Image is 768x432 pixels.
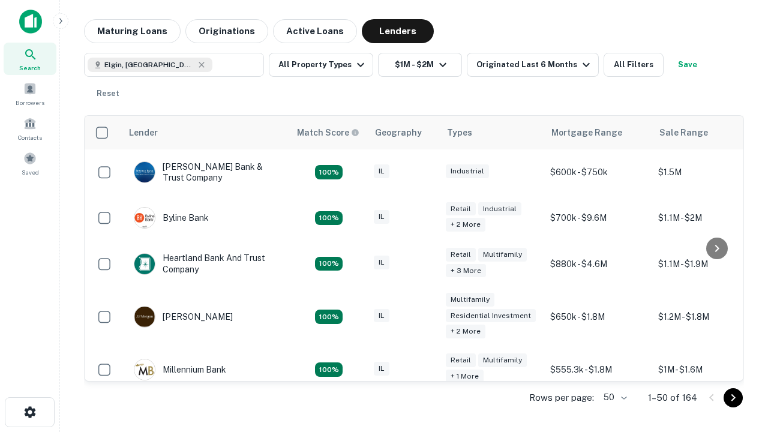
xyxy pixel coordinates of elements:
a: Borrowers [4,77,56,110]
th: Capitalize uses an advanced AI algorithm to match your search with the best lender. The match sco... [290,116,368,149]
div: + 3 more [446,264,486,278]
div: Multifamily [478,353,527,367]
div: Matching Properties: 16, hasApolloMatch: undefined [315,362,343,377]
td: $1M - $1.6M [652,347,760,392]
img: picture [134,208,155,228]
div: [PERSON_NAME] [134,306,233,328]
p: 1–50 of 164 [648,391,697,405]
div: Retail [446,248,476,262]
div: Sale Range [659,125,708,140]
td: $1.5M [652,149,760,195]
th: Sale Range [652,116,760,149]
div: Geography [375,125,422,140]
p: Rows per page: [529,391,594,405]
span: Contacts [18,133,42,142]
button: Originations [185,19,268,43]
button: Lenders [362,19,434,43]
button: Active Loans [273,19,357,43]
td: $880k - $4.6M [544,241,652,286]
th: Lender [122,116,290,149]
div: IL [374,210,389,224]
div: Retail [446,353,476,367]
div: + 2 more [446,218,485,232]
div: Mortgage Range [551,125,622,140]
div: Types [447,125,472,140]
div: IL [374,256,389,269]
h6: Match Score [297,126,357,139]
div: Matching Properties: 24, hasApolloMatch: undefined [315,310,343,324]
div: Industrial [478,202,521,216]
div: Matching Properties: 18, hasApolloMatch: undefined [315,211,343,226]
th: Mortgage Range [544,116,652,149]
div: + 1 more [446,370,484,383]
div: IL [374,164,389,178]
a: Saved [4,147,56,179]
td: $1.1M - $1.9M [652,241,760,286]
div: Residential Investment [446,309,536,323]
td: $1.2M - $1.8M [652,287,760,347]
img: picture [134,162,155,182]
span: Borrowers [16,98,44,107]
div: [PERSON_NAME] Bank & Trust Company [134,161,278,183]
div: Retail [446,202,476,216]
span: Search [19,63,41,73]
button: All Property Types [269,53,373,77]
div: Millennium Bank [134,359,226,380]
button: Go to next page [724,388,743,407]
span: Elgin, [GEOGRAPHIC_DATA], [GEOGRAPHIC_DATA] [104,59,194,70]
th: Types [440,116,544,149]
img: picture [134,307,155,327]
td: $555.3k - $1.8M [544,347,652,392]
span: Saved [22,167,39,177]
img: picture [134,254,155,274]
div: Industrial [446,164,489,178]
div: + 2 more [446,325,485,338]
a: Contacts [4,112,56,145]
a: Search [4,43,56,75]
td: $600k - $750k [544,149,652,195]
div: IL [374,309,389,323]
div: Heartland Bank And Trust Company [134,253,278,274]
td: $700k - $9.6M [544,195,652,241]
div: Lender [129,125,158,140]
button: Reset [89,82,127,106]
button: Maturing Loans [84,19,181,43]
button: All Filters [604,53,664,77]
div: Multifamily [446,293,494,307]
img: picture [134,359,155,380]
button: $1M - $2M [378,53,462,77]
th: Geography [368,116,440,149]
div: Capitalize uses an advanced AI algorithm to match your search with the best lender. The match sco... [297,126,359,139]
div: Matching Properties: 28, hasApolloMatch: undefined [315,165,343,179]
div: Originated Last 6 Months [476,58,593,72]
img: capitalize-icon.png [19,10,42,34]
div: IL [374,362,389,376]
td: $1.1M - $2M [652,195,760,241]
div: Matching Properties: 20, hasApolloMatch: undefined [315,257,343,271]
div: Multifamily [478,248,527,262]
td: $650k - $1.8M [544,287,652,347]
button: Originated Last 6 Months [467,53,599,77]
button: Save your search to get updates of matches that match your search criteria. [668,53,707,77]
iframe: Chat Widget [708,336,768,394]
div: Byline Bank [134,207,209,229]
div: 50 [599,389,629,406]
